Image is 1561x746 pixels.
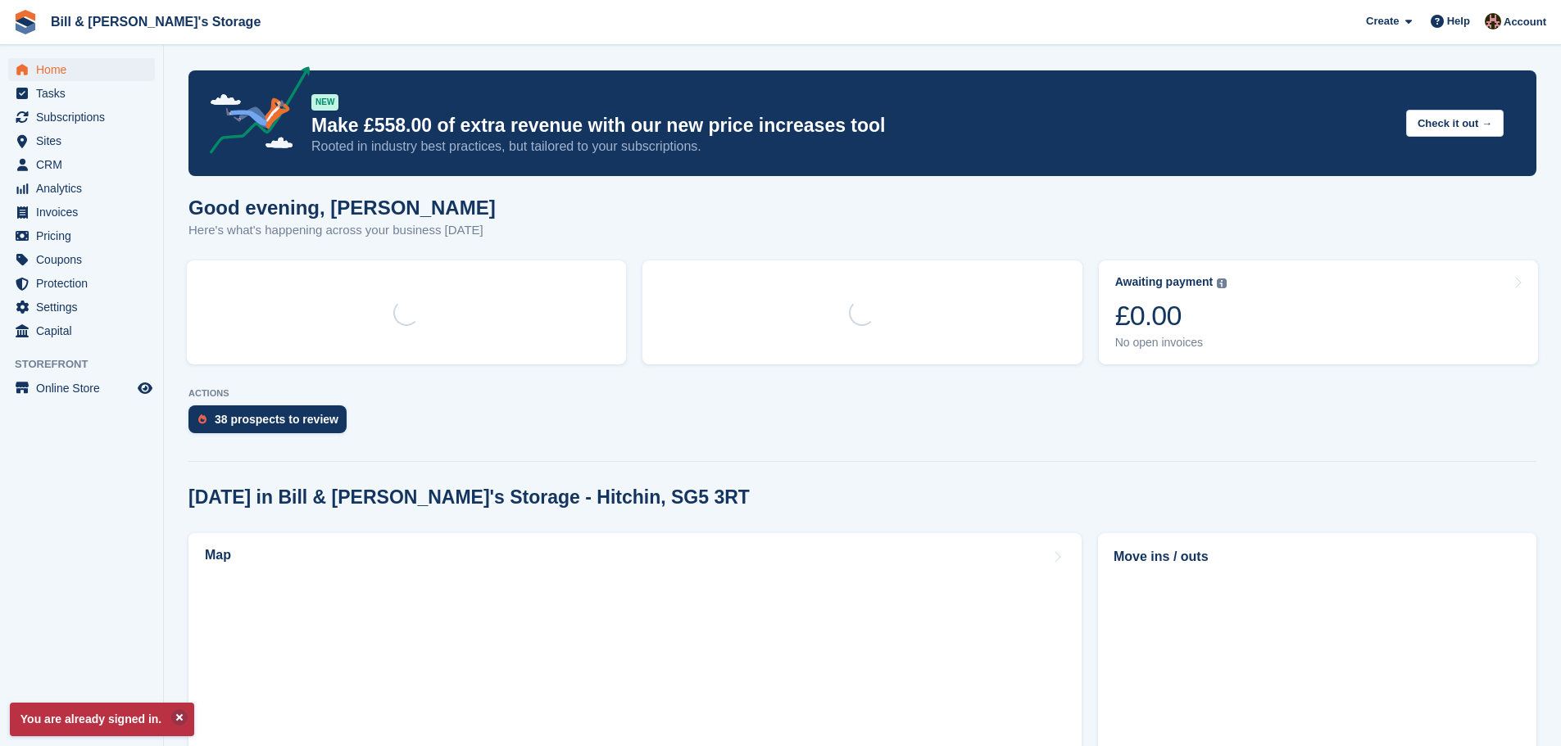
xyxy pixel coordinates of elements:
[36,248,134,271] span: Coupons
[36,106,134,129] span: Subscriptions
[205,548,231,563] h2: Map
[36,177,134,200] span: Analytics
[36,82,134,105] span: Tasks
[36,58,134,81] span: Home
[8,129,155,152] a: menu
[13,10,38,34] img: stora-icon-8386f47178a22dfd0bd8f6a31ec36ba5ce8667c1dd55bd0f319d3a0aa187defe.svg
[8,296,155,319] a: menu
[1366,13,1399,29] span: Create
[36,201,134,224] span: Invoices
[1406,110,1504,137] button: Check it out →
[196,66,311,160] img: price-adjustments-announcement-icon-8257ccfd72463d97f412b2fc003d46551f7dbcb40ab6d574587a9cd5c0d94...
[8,272,155,295] a: menu
[8,153,155,176] a: menu
[135,378,155,398] a: Preview store
[188,221,496,240] p: Here's what's happening across your business [DATE]
[36,272,134,295] span: Protection
[8,106,155,129] a: menu
[8,248,155,271] a: menu
[1114,547,1521,567] h2: Move ins / outs
[36,153,134,176] span: CRM
[8,319,155,342] a: menu
[36,319,134,342] span: Capital
[8,177,155,200] a: menu
[8,377,155,400] a: menu
[188,388,1536,399] p: ACTIONS
[44,8,267,35] a: Bill & [PERSON_NAME]'s Storage
[15,356,163,373] span: Storefront
[1217,278,1227,288] img: icon-info-grey-7440780725fd019a000dd9b08b2336e03edf1995a4989e88bcd33f0948082b44.svg
[311,94,338,111] div: NEW
[36,377,134,400] span: Online Store
[188,197,496,219] h1: Good evening, [PERSON_NAME]
[8,58,155,81] a: menu
[36,224,134,247] span: Pricing
[1115,336,1227,350] div: No open invoices
[8,201,155,224] a: menu
[1485,13,1501,29] img: Jack Bottesch
[311,114,1393,138] p: Make £558.00 of extra revenue with our new price increases tool
[188,486,750,509] h2: [DATE] in Bill & [PERSON_NAME]'s Storage - Hitchin, SG5 3RT
[8,82,155,105] a: menu
[215,413,338,426] div: 38 prospects to review
[198,414,206,424] img: prospect-51fa495bee0391a8d652442698ab0144808aea92771e9ea1ae160a38d050c398.svg
[1447,13,1470,29] span: Help
[1504,14,1546,30] span: Account
[36,296,134,319] span: Settings
[1115,275,1214,289] div: Awaiting payment
[10,703,194,736] p: You are already signed in.
[188,405,355,441] a: 38 prospects to review
[1099,260,1538,364] a: Awaiting payment £0.00 No open invoices
[8,224,155,247] a: menu
[36,129,134,152] span: Sites
[1115,299,1227,332] div: £0.00
[311,138,1393,156] p: Rooted in industry best practices, but tailored to your subscriptions.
